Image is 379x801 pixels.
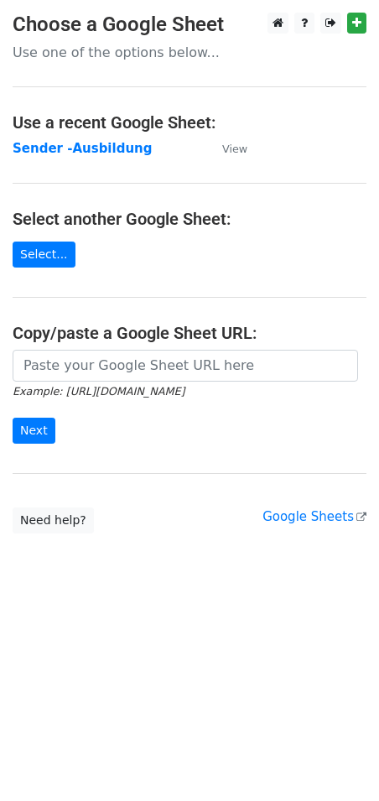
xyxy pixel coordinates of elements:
small: View [222,143,247,155]
a: Sender -Ausbildung [13,141,152,156]
p: Use one of the options below... [13,44,366,61]
small: Example: [URL][DOMAIN_NAME] [13,385,184,398]
input: Paste your Google Sheet URL here [13,350,358,382]
h4: Copy/paste a Google Sheet URL: [13,323,366,343]
a: Need help? [13,507,94,533]
a: Select... [13,242,75,268]
h3: Choose a Google Sheet [13,13,366,37]
a: View [205,141,247,156]
h4: Select another Google Sheet: [13,209,366,229]
a: Google Sheets [262,509,366,524]
h4: Use a recent Google Sheet: [13,112,366,133]
input: Next [13,418,55,444]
